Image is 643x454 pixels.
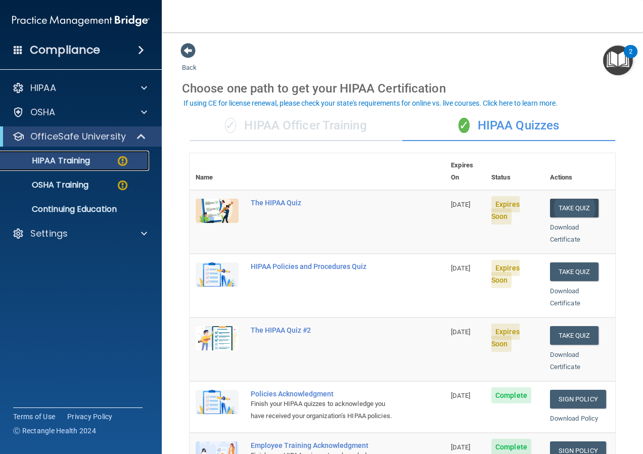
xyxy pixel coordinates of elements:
button: Open Resource Center, 2 new notifications [603,46,633,75]
th: Status [485,153,544,190]
span: Expires Soon [491,324,520,352]
a: Download Certificate [550,287,580,307]
span: Ⓒ Rectangle Health 2024 [13,426,96,436]
a: Sign Policy [550,390,606,408]
span: [DATE] [451,392,470,399]
a: HIPAA [12,82,147,94]
div: If using CE for license renewal, please check your state's requirements for online vs. live cours... [183,100,558,107]
button: Take Quiz [550,326,599,345]
a: Download Certificate [550,223,580,243]
div: Finish your HIPAA quizzes to acknowledge you have received your organization’s HIPAA policies. [251,398,394,422]
p: HIPAA Training [7,156,90,166]
div: Policies Acknowledgment [251,390,394,398]
div: The HIPAA Quiz #2 [251,326,394,334]
img: PMB logo [12,11,150,31]
p: Settings [30,228,68,240]
p: OfficeSafe University [30,130,126,143]
th: Actions [544,153,615,190]
p: OSHA [30,106,56,118]
a: Terms of Use [13,412,55,422]
th: Expires On [445,153,485,190]
th: Name [190,153,245,190]
h4: Compliance [30,43,100,57]
p: Continuing Education [7,204,145,214]
span: Complete [491,387,531,403]
div: Choose one path to get your HIPAA Certification [182,74,623,103]
button: If using CE for license renewal, please check your state's requirements for online vs. live cours... [182,98,559,108]
p: OSHA Training [7,180,88,190]
span: Expires Soon [491,260,520,288]
a: Download Certificate [550,351,580,371]
a: Back [182,52,197,71]
div: HIPAA Officer Training [190,111,402,141]
a: OSHA [12,106,147,118]
a: Download Policy [550,415,599,422]
div: The HIPAA Quiz [251,199,394,207]
span: Expires Soon [491,196,520,224]
button: Take Quiz [550,199,599,217]
span: [DATE] [451,264,470,272]
a: OfficeSafe University [12,130,147,143]
span: [DATE] [451,443,470,451]
span: ✓ [225,118,236,133]
p: HIPAA [30,82,56,94]
span: [DATE] [451,328,470,336]
span: ✓ [458,118,470,133]
a: Privacy Policy [67,412,113,422]
div: 2 [629,52,632,65]
button: Take Quiz [550,262,599,281]
div: Employee Training Acknowledgment [251,441,394,449]
a: Settings [12,228,147,240]
div: HIPAA Policies and Procedures Quiz [251,262,394,270]
img: warning-circle.0cc9ac19.png [116,155,129,167]
img: warning-circle.0cc9ac19.png [116,179,129,192]
span: [DATE] [451,201,470,208]
div: HIPAA Quizzes [402,111,615,141]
